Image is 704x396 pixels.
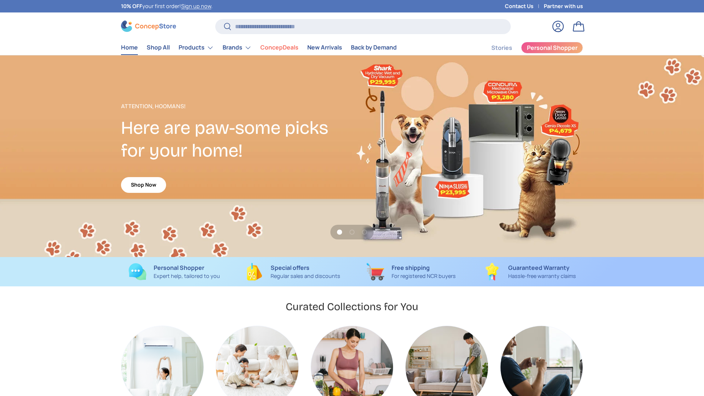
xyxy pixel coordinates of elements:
a: Sign up now [181,3,211,10]
nav: Primary [121,40,397,55]
a: ConcepDeals [260,40,298,55]
a: Contact Us [505,2,544,10]
a: Stories [491,41,512,55]
p: For registered NCR buyers [392,272,456,280]
a: Shop Now [121,177,166,193]
strong: Guaranteed Warranty [508,264,569,272]
h2: Curated Collections for You [286,300,418,313]
nav: Secondary [474,40,583,55]
a: Personal Shopper Expert help, tailored to you [121,263,228,280]
a: Shop All [147,40,170,55]
a: Home [121,40,138,55]
p: Attention, Hoomans! [121,102,352,111]
a: Partner with us [544,2,583,10]
p: Expert help, tailored to you [154,272,220,280]
a: Products [179,40,214,55]
a: Special offers Regular sales and discounts [239,263,346,280]
h2: Here are paw-some picks for your home! [121,117,352,162]
summary: Products [174,40,218,55]
strong: 10% OFF [121,3,142,10]
a: Personal Shopper [521,42,583,54]
span: Personal Shopper [527,45,577,51]
strong: Personal Shopper [154,264,204,272]
a: Free shipping For registered NCR buyers [358,263,465,280]
a: Guaranteed Warranty Hassle-free warranty claims [476,263,583,280]
p: Hassle-free warranty claims [508,272,576,280]
summary: Brands [218,40,256,55]
strong: Special offers [271,264,309,272]
a: New Arrivals [307,40,342,55]
strong: Free shipping [392,264,430,272]
a: Back by Demand [351,40,397,55]
a: Brands [223,40,252,55]
p: your first order! . [121,2,213,10]
p: Regular sales and discounts [271,272,340,280]
img: ConcepStore [121,21,176,32]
